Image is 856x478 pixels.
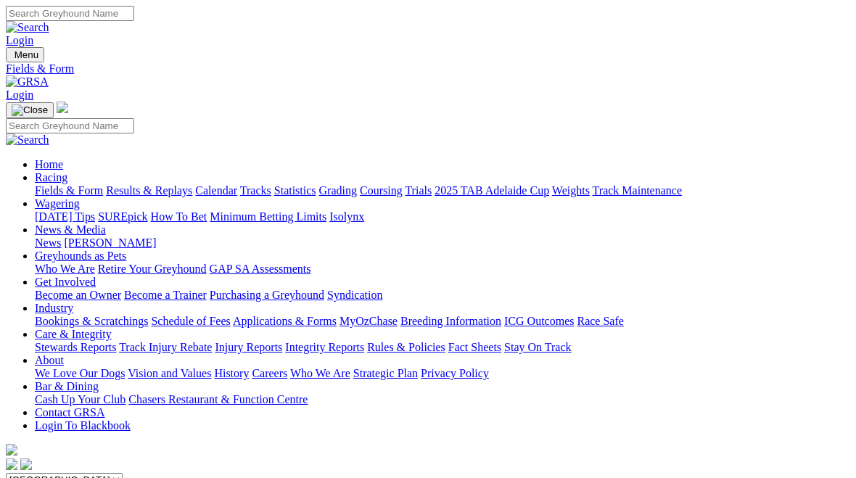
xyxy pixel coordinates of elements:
[504,341,571,353] a: Stay On Track
[448,341,501,353] a: Fact Sheets
[504,315,574,327] a: ICG Outcomes
[151,210,207,223] a: How To Bet
[35,289,121,301] a: Become an Owner
[435,184,549,197] a: 2025 TAB Adelaide Cup
[35,250,126,262] a: Greyhounds as Pets
[35,315,148,327] a: Bookings & Scratchings
[57,102,68,113] img: logo-grsa-white.png
[210,289,324,301] a: Purchasing a Greyhound
[35,328,112,340] a: Care & Integrity
[35,419,131,432] a: Login To Blackbook
[35,406,104,419] a: Contact GRSA
[35,341,850,354] div: Care & Integrity
[119,341,212,353] a: Track Injury Rebate
[12,104,48,116] img: Close
[327,289,382,301] a: Syndication
[214,367,249,379] a: History
[210,210,326,223] a: Minimum Betting Limits
[195,184,237,197] a: Calendar
[35,315,850,328] div: Industry
[400,315,501,327] a: Breeding Information
[35,354,64,366] a: About
[215,341,282,353] a: Injury Reports
[290,367,350,379] a: Who We Are
[35,184,850,197] div: Racing
[6,6,134,21] input: Search
[35,210,850,223] div: Wagering
[35,393,125,405] a: Cash Up Your Club
[593,184,682,197] a: Track Maintenance
[35,184,103,197] a: Fields & Form
[15,49,38,60] span: Menu
[6,47,44,62] button: Toggle navigation
[35,302,73,314] a: Industry
[35,223,106,236] a: News & Media
[6,102,54,118] button: Toggle navigation
[319,184,357,197] a: Grading
[552,184,590,197] a: Weights
[35,367,125,379] a: We Love Our Dogs
[35,367,850,380] div: About
[360,184,403,197] a: Coursing
[20,458,32,470] img: twitter.svg
[405,184,432,197] a: Trials
[35,158,63,170] a: Home
[128,393,308,405] a: Chasers Restaurant & Function Centre
[35,393,850,406] div: Bar & Dining
[353,367,418,379] a: Strategic Plan
[128,367,211,379] a: Vision and Values
[35,236,850,250] div: News & Media
[210,263,311,275] a: GAP SA Assessments
[35,380,99,392] a: Bar & Dining
[35,236,61,249] a: News
[577,315,623,327] a: Race Safe
[98,263,207,275] a: Retire Your Greyhound
[240,184,271,197] a: Tracks
[6,75,49,88] img: GRSA
[6,34,33,46] a: Login
[233,315,337,327] a: Applications & Forms
[35,263,95,275] a: Who We Are
[421,367,489,379] a: Privacy Policy
[367,341,445,353] a: Rules & Policies
[64,236,156,249] a: [PERSON_NAME]
[98,210,147,223] a: SUREpick
[339,315,398,327] a: MyOzChase
[35,263,850,276] div: Greyhounds as Pets
[252,367,287,379] a: Careers
[35,341,116,353] a: Stewards Reports
[35,171,67,184] a: Racing
[6,21,49,34] img: Search
[35,289,850,302] div: Get Involved
[35,210,95,223] a: [DATE] Tips
[285,341,364,353] a: Integrity Reports
[151,315,230,327] a: Schedule of Fees
[6,444,17,456] img: logo-grsa-white.png
[35,197,80,210] a: Wagering
[6,88,33,101] a: Login
[6,133,49,147] img: Search
[124,289,207,301] a: Become a Trainer
[329,210,364,223] a: Isolynx
[106,184,192,197] a: Results & Replays
[35,276,96,288] a: Get Involved
[6,118,134,133] input: Search
[6,62,850,75] a: Fields & Form
[6,458,17,470] img: facebook.svg
[274,184,316,197] a: Statistics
